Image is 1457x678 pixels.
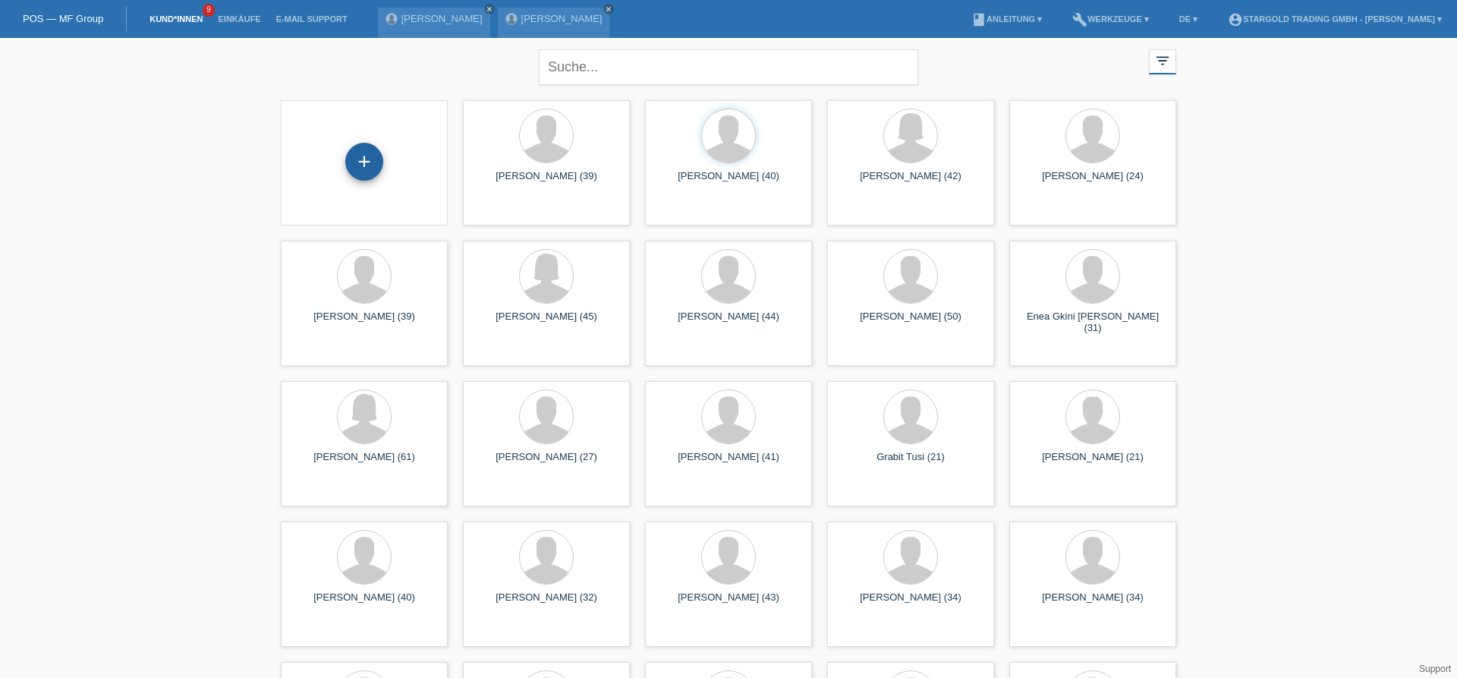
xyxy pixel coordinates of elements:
[657,591,800,616] div: [PERSON_NAME] (43)
[1154,52,1171,69] i: filter_list
[269,14,355,24] a: E-Mail Support
[1220,14,1449,24] a: account_circleStargold Trading GmbH - [PERSON_NAME] ▾
[401,13,483,24] a: [PERSON_NAME]
[1228,12,1243,27] i: account_circle
[23,13,103,24] a: POS — MF Group
[293,451,436,475] div: [PERSON_NAME] (61)
[839,591,982,616] div: [PERSON_NAME] (34)
[657,311,800,335] div: [PERSON_NAME] (44)
[484,4,495,14] a: close
[603,4,614,14] a: close
[521,13,603,24] a: [PERSON_NAME]
[1072,12,1087,27] i: build
[142,14,210,24] a: Kund*innen
[1021,451,1164,475] div: [PERSON_NAME] (21)
[657,170,800,194] div: [PERSON_NAME] (40)
[605,5,612,13] i: close
[1021,311,1164,335] div: Enea Gkini [PERSON_NAME] (31)
[293,591,436,616] div: [PERSON_NAME] (40)
[1172,14,1205,24] a: DE ▾
[475,451,618,475] div: [PERSON_NAME] (27)
[971,12,987,27] i: book
[486,5,493,13] i: close
[839,451,982,475] div: Grabit Tusi (21)
[1065,14,1156,24] a: buildWerkzeuge ▾
[210,14,268,24] a: Einkäufe
[475,170,618,194] div: [PERSON_NAME] (39)
[839,311,982,335] div: [PERSON_NAME] (50)
[839,170,982,194] div: [PERSON_NAME] (42)
[539,49,918,85] input: Suche...
[203,4,215,17] span: 9
[1021,170,1164,194] div: [PERSON_NAME] (24)
[346,149,382,175] div: Kund*in hinzufügen
[964,14,1049,24] a: bookAnleitung ▾
[475,311,618,335] div: [PERSON_NAME] (45)
[657,451,800,475] div: [PERSON_NAME] (41)
[1419,664,1451,674] a: Support
[1021,591,1164,616] div: [PERSON_NAME] (34)
[475,591,618,616] div: [PERSON_NAME] (32)
[293,311,436,335] div: [PERSON_NAME] (39)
